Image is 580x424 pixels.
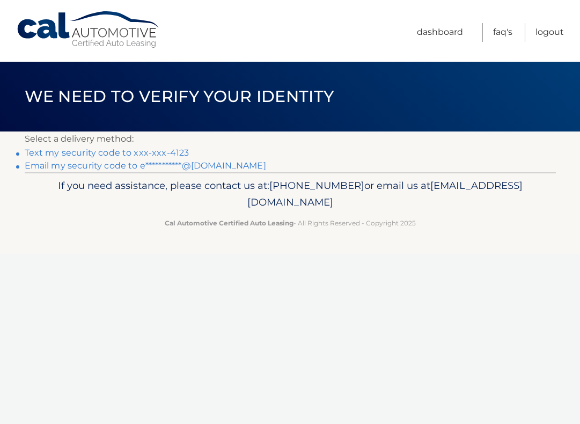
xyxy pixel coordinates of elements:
[165,219,293,227] strong: Cal Automotive Certified Auto Leasing
[41,217,540,229] p: - All Rights Reserved - Copyright 2025
[25,131,556,147] p: Select a delivery method:
[269,179,364,192] span: [PHONE_NUMBER]
[417,23,463,42] a: Dashboard
[16,11,161,49] a: Cal Automotive
[25,86,334,106] span: We need to verify your identity
[25,148,189,158] a: Text my security code to xxx-xxx-4123
[535,23,564,42] a: Logout
[41,177,540,211] p: If you need assistance, please contact us at: or email us at
[493,23,512,42] a: FAQ's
